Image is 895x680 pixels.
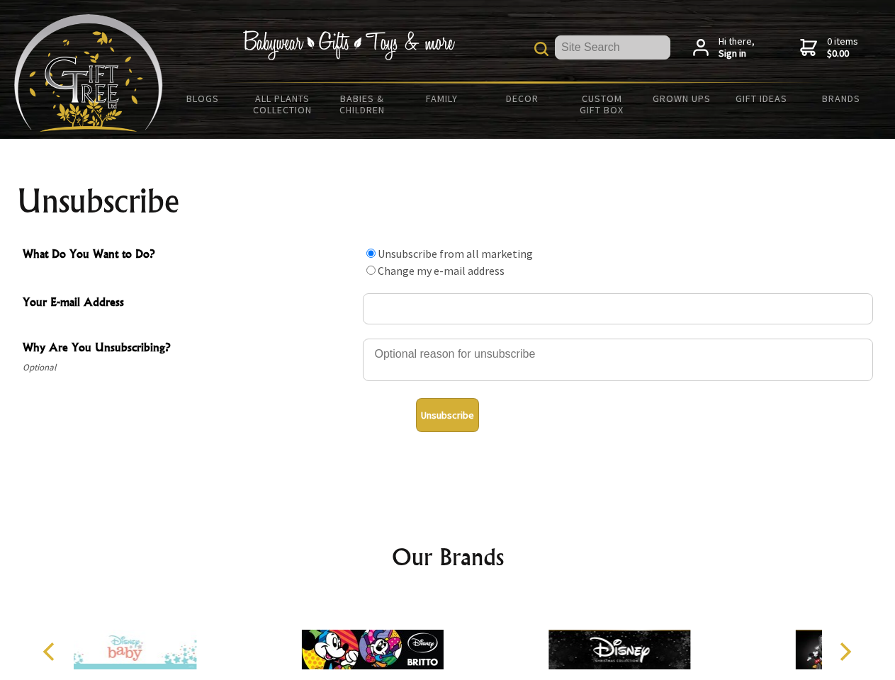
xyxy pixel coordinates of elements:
[719,47,755,60] strong: Sign in
[416,398,479,432] button: Unsubscribe
[827,47,858,60] strong: $0.00
[801,84,882,113] a: Brands
[366,266,376,275] input: What Do You Want to Do?
[403,84,483,113] a: Family
[35,636,67,667] button: Previous
[829,636,860,667] button: Next
[23,293,356,314] span: Your E-mail Address
[827,35,858,60] span: 0 items
[28,540,867,574] h2: Our Brands
[555,35,670,59] input: Site Search
[482,84,562,113] a: Decor
[534,42,548,56] img: product search
[363,293,873,324] input: Your E-mail Address
[243,84,323,125] a: All Plants Collection
[322,84,403,125] a: Babies & Children
[14,14,163,132] img: Babyware - Gifts - Toys and more...
[23,339,356,359] span: Why Are You Unsubscribing?
[721,84,801,113] a: Gift Ideas
[366,249,376,258] input: What Do You Want to Do?
[378,263,505,278] label: Change my e-mail address
[23,245,356,266] span: What Do You Want to Do?
[693,35,755,60] a: Hi there,Sign in
[641,84,721,113] a: Grown Ups
[378,246,533,261] label: Unsubscribe from all marketing
[800,35,858,60] a: 0 items$0.00
[562,84,642,125] a: Custom Gift Box
[23,359,356,376] span: Optional
[363,339,873,381] textarea: Why Are You Unsubscribing?
[242,30,455,60] img: Babywear - Gifts - Toys & more
[17,184,879,218] h1: Unsubscribe
[163,84,243,113] a: BLOGS
[719,35,755,60] span: Hi there,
